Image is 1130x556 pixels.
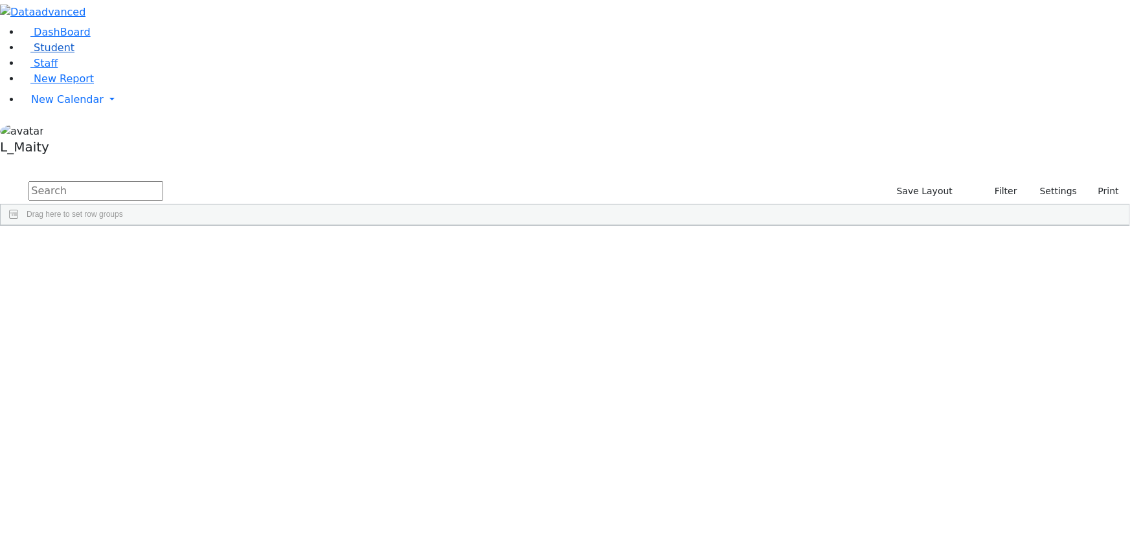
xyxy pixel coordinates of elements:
[34,72,94,85] span: New Report
[21,87,1130,113] a: New Calendar
[21,26,91,38] a: DashBoard
[34,26,91,38] span: DashBoard
[978,181,1023,201] button: Filter
[891,181,958,201] button: Save Layout
[1023,181,1083,201] button: Settings
[27,210,123,219] span: Drag here to set row groups
[1083,181,1125,201] button: Print
[21,41,74,54] a: Student
[21,72,94,85] a: New Report
[34,57,58,69] span: Staff
[21,57,58,69] a: Staff
[34,41,74,54] span: Student
[28,181,163,201] input: Search
[31,93,104,106] span: New Calendar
